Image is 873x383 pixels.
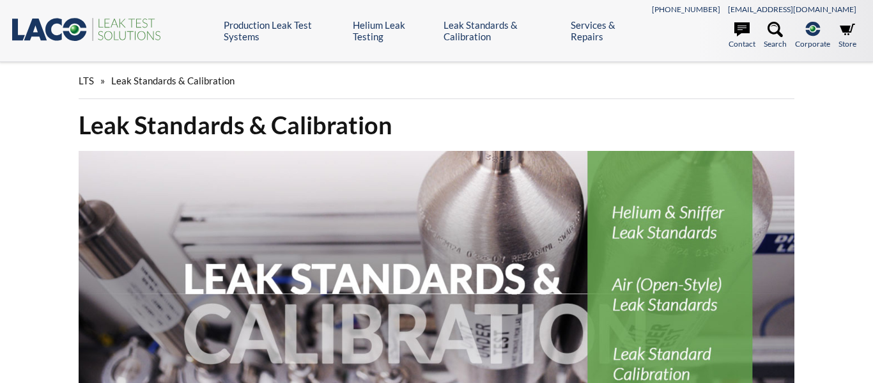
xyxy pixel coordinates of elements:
a: Production Leak Test Systems [224,19,344,42]
a: Services & Repairs [571,19,646,42]
a: Contact [729,22,755,50]
h1: Leak Standards & Calibration [79,109,794,141]
a: [PHONE_NUMBER] [652,4,720,14]
a: Store [838,22,856,50]
a: [EMAIL_ADDRESS][DOMAIN_NAME] [728,4,856,14]
a: Helium Leak Testing [353,19,434,42]
a: Leak Standards & Calibration [444,19,561,42]
div: » [79,63,794,99]
span: Corporate [795,38,830,50]
span: LTS [79,75,94,86]
a: Search [764,22,787,50]
span: Leak Standards & Calibration [111,75,235,86]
